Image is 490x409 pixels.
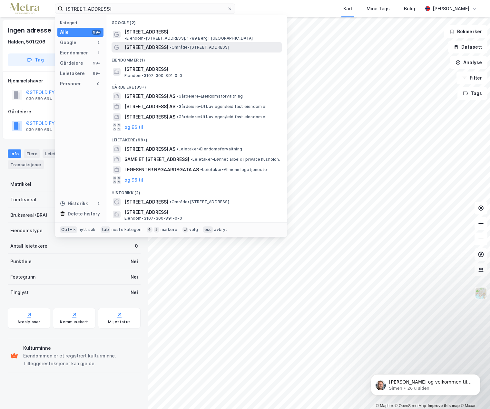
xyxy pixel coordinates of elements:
div: Ingen adresse [8,25,52,35]
div: 99+ [92,30,101,35]
div: esc [203,226,213,233]
span: Eiendom • 3107-300-891-0-0 [124,73,182,78]
button: Tag [8,53,63,66]
div: Miljøstatus [108,319,131,325]
div: Punktleie [10,258,32,265]
div: Gårdeiere [8,108,140,116]
span: [STREET_ADDRESS] AS [124,145,175,153]
a: Mapbox [376,404,394,408]
div: Eiere [24,149,40,158]
div: 99+ [92,61,101,66]
span: Eiendom • 3107-300-891-0-0 [124,216,182,221]
span: Område • [STREET_ADDRESS] [170,199,229,204]
div: Personer [60,80,81,88]
div: velg [189,227,198,232]
div: Eiendommer (1) [106,52,287,64]
button: Analyse [450,56,487,69]
span: Leietaker • Allmenn legetjeneste [200,167,267,172]
span: • [191,157,192,162]
div: 930 580 694 [26,96,52,101]
iframe: Intercom notifications melding [361,361,490,406]
input: Søk på adresse, matrikkel, gårdeiere, leietakere eller personer [63,4,227,14]
div: Info [8,149,21,158]
div: 1 [96,50,101,55]
span: [STREET_ADDRESS] [124,208,279,216]
span: Område • [STREET_ADDRESS] [170,45,229,50]
span: • [124,36,126,41]
div: Mine Tags [367,5,390,13]
span: [STREET_ADDRESS] [124,65,279,73]
div: 2 [96,40,101,45]
div: Ctrl + k [60,226,77,233]
span: • [170,199,171,204]
button: Tags [457,87,487,100]
div: Delete history [68,210,100,218]
div: Eiendomstype [10,227,43,234]
span: [STREET_ADDRESS] AS [124,92,175,100]
span: [STREET_ADDRESS] [124,43,168,51]
span: • [170,45,171,50]
span: [STREET_ADDRESS] AS [124,113,175,121]
div: Tinglyst [10,289,29,296]
span: [STREET_ADDRESS] [124,198,168,206]
button: Bokmerker [444,25,487,38]
div: Arealplaner [17,319,40,325]
div: Nei [131,258,138,265]
div: 0 [96,81,101,86]
div: Historikk (2) [106,185,287,197]
span: SAMEIET [STREET_ADDRESS] [124,156,189,163]
div: 0 [135,242,138,250]
img: metra-logo.256734c3b2bbffee19d4.png [10,3,39,14]
a: Improve this map [428,404,460,408]
div: neste kategori [112,227,142,232]
div: 930 580 694 [26,127,52,132]
div: Kategori [60,20,103,25]
span: • [200,167,202,172]
div: Alle [60,28,69,36]
div: Eiendommer [60,49,88,57]
div: Gårdeiere [60,59,83,67]
span: • [177,114,179,119]
div: Nei [131,273,138,281]
div: Kart [343,5,352,13]
div: 99+ [92,71,101,76]
div: Google (2) [106,15,287,27]
div: Google [60,39,76,46]
span: Gårdeiere • Eiendomsforvaltning [177,94,243,99]
span: • [177,147,179,151]
div: 2 [96,201,101,206]
div: tab [101,226,110,233]
span: • [177,104,179,109]
button: Filter [456,71,487,84]
div: Eiendommen er et registrert kulturminne. Tilleggsrestriksjoner kan gjelde. [23,352,138,367]
div: Bolig [404,5,415,13]
a: OpenStreetMap [395,404,426,408]
span: Gårdeiere • Utl. av egen/leid fast eiendom el. [177,104,268,109]
div: Leietakere (99+) [106,132,287,144]
div: Tomteareal [10,196,36,204]
span: Leietaker • Lønnet arbeid i private husholdn. [191,157,280,162]
img: Z [475,287,487,299]
div: avbryt [214,227,227,232]
div: Halden, 501/206 [8,38,45,46]
div: nytt søk [79,227,96,232]
div: Historikk [60,200,88,207]
span: [STREET_ADDRESS] [124,28,168,36]
div: Leietakere [60,70,85,77]
span: LEGESENTER NYGAARDSGATA AS [124,166,199,174]
span: • [177,94,179,99]
div: Festegrunn [10,273,35,281]
button: og 96 til [124,123,143,131]
button: og 96 til [124,176,143,184]
span: Eiendom • [STREET_ADDRESS], 1789 Berg i [GEOGRAPHIC_DATA] [124,36,253,41]
div: Hjemmelshaver [8,77,140,85]
div: Kommunekart [60,319,88,325]
div: Bruksareal (BRA) [10,211,47,219]
div: Kulturminne [23,344,138,352]
span: Leietaker • Eiendomsforvaltning [177,147,242,152]
span: [STREET_ADDRESS] AS [124,103,175,110]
